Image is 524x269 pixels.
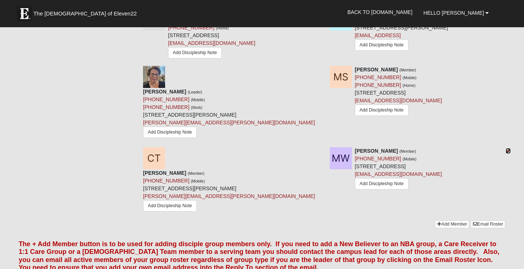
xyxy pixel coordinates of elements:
span: HTML Size: 146 KB [114,260,157,267]
div: [STREET_ADDRESS][PERSON_NAME] [355,8,448,53]
a: Block Configuration (Alt-B) [493,256,506,267]
a: Hello [PERSON_NAME] [418,4,495,22]
small: (Mobile) [403,157,417,161]
a: [EMAIL_ADDRESS][DOMAIN_NAME] [355,98,442,103]
a: [PHONE_NUMBER] [355,74,401,80]
a: [EMAIL_ADDRESS][DOMAIN_NAME] [168,40,255,46]
a: [EMAIL_ADDRESS][DOMAIN_NAME] [355,171,442,177]
a: Back to [DOMAIN_NAME] [342,3,418,21]
div: [STREET_ADDRESS][PERSON_NAME] [143,169,315,215]
a: The [DEMOGRAPHIC_DATA] of Eleven22 [13,3,160,21]
div: [STREET_ADDRESS] [355,66,442,118]
small: (Member) [188,171,204,176]
small: (Home) [403,83,416,88]
small: (Leader) [188,90,202,94]
a: Add Member [435,220,469,228]
span: ViewState Size: 52 KB [60,260,108,267]
a: [PERSON_NAME][EMAIL_ADDRESS][PERSON_NAME][DOMAIN_NAME] [143,120,315,125]
small: (Mobile) [191,98,205,102]
a: [PHONE_NUMBER] [143,104,189,110]
a: [EMAIL_ADDRESS] [355,32,401,38]
small: (Home) [216,26,229,30]
a: [PHONE_NUMBER] [143,178,189,184]
a: [PHONE_NUMBER] [143,96,189,102]
strong: [PERSON_NAME] [355,67,398,72]
a: Add Discipleship Note [355,105,409,116]
a: [PHONE_NUMBER] [355,156,401,162]
a: [PHONE_NUMBER] [168,25,214,31]
div: [STREET_ADDRESS][PERSON_NAME] [143,88,315,141]
span: Hello [PERSON_NAME] [424,10,484,16]
small: (Mobile) [191,179,205,183]
span: The [DEMOGRAPHIC_DATA] of Eleven22 [33,10,137,17]
a: Email Roster [471,220,505,228]
a: Page Properties (Alt+P) [506,256,519,267]
a: Add Discipleship Note [355,39,409,51]
small: (Member) [399,149,416,153]
div: [STREET_ADDRESS] [168,8,255,60]
a: Page Load Time: 0.76s [7,261,52,266]
small: (Member) [399,68,416,72]
a: [PERSON_NAME][EMAIL_ADDRESS][PERSON_NAME][DOMAIN_NAME] [143,193,315,199]
small: (Mobile) [403,75,417,80]
strong: [PERSON_NAME] [355,148,398,154]
a: [PHONE_NUMBER] [355,82,401,88]
strong: [PERSON_NAME] [143,170,186,176]
small: (Work) [191,105,202,110]
a: Web cache enabled [163,259,167,267]
div: [STREET_ADDRESS] [355,147,442,191]
a: Add Discipleship Note [355,178,409,190]
strong: [PERSON_NAME] [143,89,186,95]
a: Add Discipleship Note [168,47,222,59]
img: Eleven22 logo [17,6,32,21]
a: Add Discipleship Note [143,200,197,212]
a: Add Discipleship Note [143,127,197,138]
